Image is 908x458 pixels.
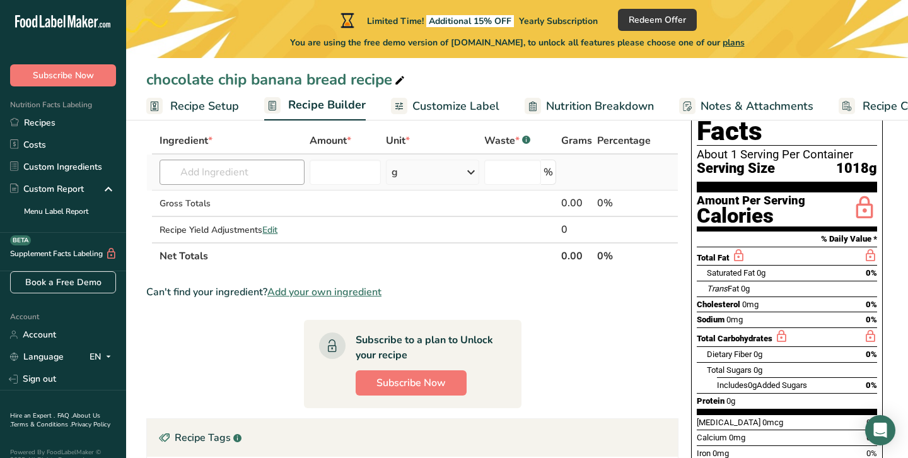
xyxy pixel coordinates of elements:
i: Trans [707,284,728,293]
span: Cholesterol [697,300,740,309]
input: Add Ingredient [160,160,305,185]
span: Percentage [597,133,651,148]
span: Protein [697,396,725,406]
div: Custom Report [10,182,84,196]
div: Gross Totals [160,197,305,210]
span: 0% [866,315,877,324]
span: Recipe Builder [288,97,366,114]
span: 0% [866,380,877,390]
div: Amount Per Serving [697,195,805,207]
section: % Daily Value * [697,232,877,247]
span: 0g [726,396,735,406]
div: BETA [10,235,31,245]
span: Serving Size [697,161,775,177]
span: Sodium [697,315,725,324]
span: 0mg [713,449,729,458]
span: Subscribe Now [33,69,94,82]
span: Edit [262,224,277,236]
a: Language [10,346,64,368]
span: 0% [866,268,877,278]
span: Iron [697,449,711,458]
a: Hire an Expert . [10,411,55,420]
span: 0% [866,349,877,359]
span: Customize Label [412,98,499,115]
span: 0mg [729,433,745,442]
a: Nutrition Breakdown [525,92,654,120]
button: Redeem Offer [618,9,697,31]
span: Recipe Setup [170,98,239,115]
div: 0 [561,222,592,237]
h1: Nutrition Facts [697,88,877,146]
button: Subscribe Now [356,370,467,396]
div: Waste [484,133,530,148]
div: Open Intercom Messenger [865,415,895,445]
div: 0.00 [561,196,592,211]
span: 0g [757,268,765,278]
a: Privacy Policy [71,420,110,429]
span: 0mg [726,315,743,324]
span: Nutrition Breakdown [546,98,654,115]
div: Recipe Yield Adjustments [160,223,305,237]
span: Total Fat [697,253,730,262]
div: EN [90,349,116,365]
a: Notes & Attachments [679,92,813,120]
div: Subscribe to a plan to Unlock your recipe [356,332,496,363]
a: About Us . [10,411,100,429]
div: Can't find your ingredient? [146,285,678,300]
th: 0.00 [559,242,595,269]
span: Add your own ingredient [267,285,381,300]
a: Customize Label [391,92,499,120]
span: Total Carbohydrates [697,334,772,343]
span: Saturated Fat [707,268,755,278]
span: 0mcg [762,418,783,427]
span: Grams [561,133,592,148]
th: Net Totals [157,242,559,269]
div: chocolate chip banana bread recipe [146,68,407,91]
span: Yearly Subscription [519,15,598,27]
span: plans [723,37,745,49]
div: Limited Time! [338,13,598,28]
span: Ingredient [160,133,212,148]
span: Unit [386,133,410,148]
span: Notes & Attachments [701,98,813,115]
a: FAQ . [57,411,73,420]
span: 0g [741,284,750,293]
span: [MEDICAL_DATA] [697,418,760,427]
a: Recipe Builder [264,91,366,121]
span: Total Sugars [707,365,752,375]
span: You are using the free demo version of [DOMAIN_NAME], to unlock all features please choose one of... [290,36,745,49]
span: 0% [866,449,877,458]
button: Subscribe Now [10,64,116,86]
span: Additional 15% OFF [426,15,514,27]
span: Redeem Offer [629,13,686,26]
span: 0g [754,349,762,359]
span: Fat [707,284,739,293]
span: Dietary Fiber [707,349,752,359]
a: Terms & Conditions . [11,420,71,429]
th: 0% [595,242,653,269]
div: Recipe Tags [147,419,678,457]
span: 0mg [742,300,759,309]
a: Recipe Setup [146,92,239,120]
div: 0% [597,196,651,211]
span: 0g [754,365,762,375]
div: Calories [697,207,805,225]
span: Amount [310,133,351,148]
div: About 1 Serving Per Container [697,148,877,161]
a: Book a Free Demo [10,271,116,293]
span: 0g [748,380,757,390]
span: Subscribe Now [376,375,446,390]
span: 0% [866,300,877,309]
span: 1018g [836,161,877,177]
span: Includes Added Sugars [717,380,807,390]
div: g [392,165,398,180]
span: Calcium [697,433,727,442]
